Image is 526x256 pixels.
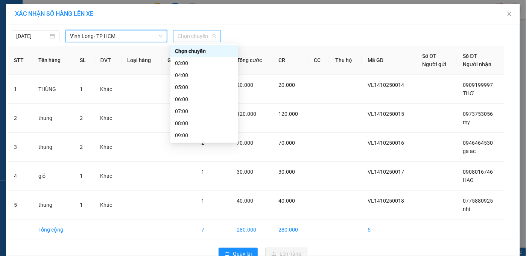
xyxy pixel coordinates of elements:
span: Số ĐT [463,53,477,59]
td: 3 [8,133,32,162]
td: 7 [195,220,230,240]
span: 0908016746 [463,169,493,175]
div: 07:00 [175,107,234,115]
div: 03:00 [175,59,234,67]
button: Close [499,4,520,25]
span: 2 [80,144,83,150]
div: Chọn chuyến [175,47,234,55]
span: environment [4,42,9,47]
li: VP Vĩnh Long [4,32,52,40]
td: Khác [94,104,122,133]
span: close [506,11,512,17]
td: Tổng cộng [32,220,74,240]
td: thung [32,191,74,220]
li: VP Quận 5 [52,32,100,40]
span: 70.000 [278,140,295,146]
span: 0775880925 [463,198,493,204]
div: 05:00 [175,83,234,91]
span: my [463,119,470,125]
div: 04:00 [175,71,234,79]
span: VL1410250018 [368,198,404,204]
li: Trung Kiên [4,4,109,18]
span: 20.000 [237,82,253,88]
th: STT [8,46,32,75]
span: 1 [80,173,83,179]
span: 1 [80,202,83,208]
span: nhi [463,206,470,212]
td: giỏ [32,162,74,191]
span: 30.000 [278,169,295,175]
th: Mã GD [362,46,417,75]
span: 0946464530 [463,140,493,146]
td: 280.000 [231,220,272,240]
th: CR [272,46,308,75]
span: down [158,34,163,38]
span: Người nhận [463,61,492,67]
span: HAO [463,177,474,183]
td: 2 [8,104,32,133]
span: VL1410250016 [368,140,404,146]
span: 0909199997 [463,82,493,88]
span: 1 [80,86,83,92]
td: thung [32,133,74,162]
span: Số ĐT [423,53,437,59]
td: Khác [94,75,122,104]
span: VL1410250017 [368,169,404,175]
span: 1 [201,169,204,175]
div: 08:00 [175,119,234,127]
span: XÁC NHẬN SỐ HÀNG LÊN XE [15,10,93,17]
span: 1 [201,198,204,204]
input: 14/10/2025 [16,32,48,40]
td: Khác [94,162,122,191]
span: environment [52,42,57,47]
span: 0973753056 [463,111,493,117]
span: 70.000 [237,140,253,146]
span: 30.000 [237,169,253,175]
span: 40.000 [278,198,295,204]
td: thung [32,104,74,133]
span: Người gửi [423,61,447,67]
th: Tổng cước [231,46,272,75]
td: THÙNG [32,75,74,104]
span: 40.000 [237,198,253,204]
div: 09:00 [175,131,234,139]
span: 120.000 [237,111,256,117]
td: 5 [8,191,32,220]
span: VL1410250014 [368,82,404,88]
span: Vĩnh Long- TP HCM [70,30,163,42]
span: 120.000 [278,111,298,117]
td: 5 [362,220,417,240]
th: Tên hàng [32,46,74,75]
div: 06:00 [175,95,234,103]
img: logo.jpg [4,4,30,30]
th: SL [74,46,94,75]
span: ga ac [463,148,476,154]
span: 2 [80,115,83,121]
td: Khác [94,133,122,162]
span: Chọn chuyến [178,30,216,42]
td: 1 [8,75,32,104]
b: [STREET_ADDRESS] [52,50,99,56]
span: THƠ [463,90,475,96]
span: 20.000 [278,82,295,88]
span: 2 [201,140,204,146]
td: 280.000 [272,220,308,240]
th: Thu hộ [329,46,362,75]
th: Loại hàng [122,46,162,75]
th: Ghi chú [161,46,195,75]
th: ĐVT [94,46,122,75]
span: VL1410250015 [368,111,404,117]
b: Siêu thị Coop Mart trung tâm [GEOGRAPHIC_DATA], [GEOGRAPHIC_DATA] [4,41,50,89]
td: Khác [94,191,122,220]
td: 4 [8,162,32,191]
div: Chọn chuyến [170,45,238,57]
th: CC [308,46,329,75]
